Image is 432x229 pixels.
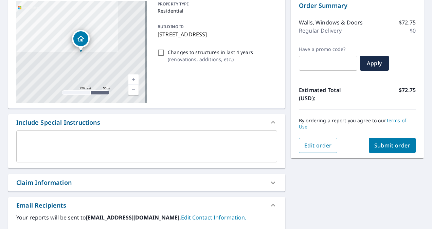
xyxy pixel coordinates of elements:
p: Order Summary [299,1,416,10]
p: By ordering a report you agree to our [299,118,416,130]
div: Email Recipients [8,197,285,213]
a: Current Level 17, Zoom Out [128,85,139,95]
span: Apply [365,59,383,67]
a: Terms of Use [299,117,406,130]
span: Edit order [304,142,332,149]
p: Changes to structures in last 4 years [168,49,253,56]
label: Your reports will be sent to [16,213,277,222]
a: Current Level 17, Zoom In [128,74,139,85]
div: Claim Information [16,178,72,187]
p: $72.75 [399,86,416,102]
button: Submit order [369,138,416,153]
label: Have a promo code? [299,46,357,52]
p: Walls, Windows & Doors [299,18,363,27]
button: Edit order [299,138,337,153]
p: Residential [158,7,274,14]
div: Claim Information [8,174,285,191]
div: Dropped pin, building 1, Residential property, 515 Lombard St Perkasie, PA 18944 [72,30,90,51]
div: Email Recipients [16,201,66,210]
p: $0 [410,27,416,35]
span: Submit order [374,142,411,149]
p: $72.75 [399,18,416,27]
button: Apply [360,56,389,71]
p: BUILDING ID [158,24,184,30]
b: [EMAIL_ADDRESS][DOMAIN_NAME]. [86,214,181,221]
a: EditContactInfo [181,214,246,221]
p: Regular Delivery [299,27,342,35]
div: Include Special Instructions [16,118,100,127]
p: ( renovations, additions, etc. ) [168,56,253,63]
div: Include Special Instructions [8,114,285,130]
p: [STREET_ADDRESS] [158,30,274,38]
p: PROPERTY TYPE [158,1,274,7]
p: Estimated Total (USD): [299,86,357,102]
